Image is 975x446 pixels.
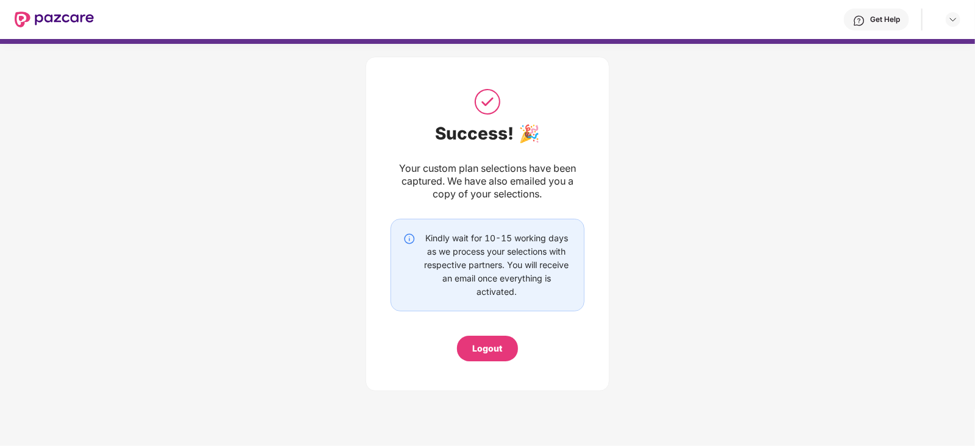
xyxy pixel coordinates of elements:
[390,162,585,200] div: Your custom plan selections have been captured. We have also emailed you a copy of your selections.
[473,342,503,355] div: Logout
[390,123,585,144] div: Success! 🎉
[403,233,416,245] img: svg+xml;base64,PHN2ZyBpZD0iSW5mby0yMHgyMCIgeG1sbnM9Imh0dHA6Ly93d3cudzMub3JnLzIwMDAvc3ZnIiB3aWR0aD...
[15,12,94,27] img: New Pazcare Logo
[853,15,865,27] img: svg+xml;base64,PHN2ZyBpZD0iSGVscC0zMngzMiIgeG1sbnM9Imh0dHA6Ly93d3cudzMub3JnLzIwMDAvc3ZnIiB3aWR0aD...
[422,232,572,299] div: Kindly wait for 10-15 working days as we process your selections with respective partners. You wi...
[948,15,958,24] img: svg+xml;base64,PHN2ZyBpZD0iRHJvcGRvd24tMzJ4MzIiIHhtbG5zPSJodHRwOi8vd3d3LnczLm9yZy8yMDAwL3N2ZyIgd2...
[472,87,503,117] img: svg+xml;base64,PHN2ZyB3aWR0aD0iNTAiIGhlaWdodD0iNTAiIHZpZXdCb3g9IjAgMCA1MCA1MCIgZmlsbD0ibm9uZSIgeG...
[870,15,900,24] div: Get Help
